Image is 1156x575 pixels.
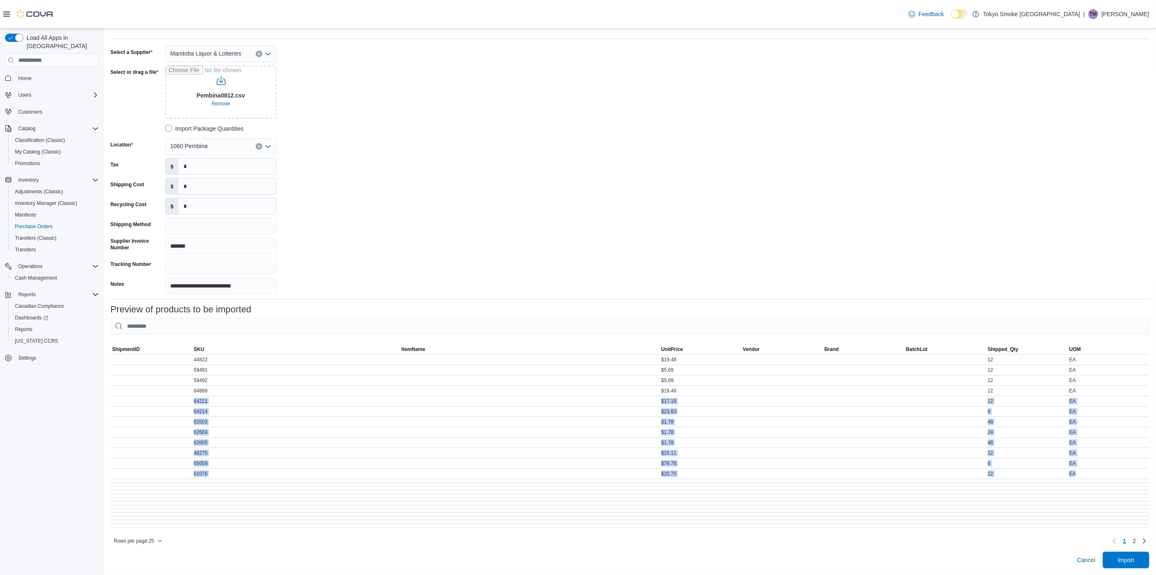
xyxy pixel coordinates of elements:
div: 48 [986,438,1068,448]
button: Page 1 of 2 [1119,534,1129,548]
div: 44822 [192,355,400,365]
div: 12 [986,375,1068,385]
button: Cancel [1074,552,1099,568]
button: Catalog [15,124,39,134]
span: Cancel [1077,556,1095,564]
a: Dashboards [8,312,102,324]
button: Operations [2,261,102,272]
img: Cova [17,10,54,18]
a: Home [15,73,35,83]
div: EA [1068,375,1149,385]
span: Operations [18,263,43,270]
button: Promotions [8,158,102,169]
button: UnitPrice [660,344,741,354]
span: SKU [194,346,204,353]
button: Brand [823,344,904,354]
a: Manifests [12,210,39,220]
span: Customers [15,107,99,117]
div: 48 [986,417,1068,427]
button: Transfers [8,244,102,256]
div: EA [1068,407,1149,417]
button: My Catalog (Classic) [8,146,102,158]
a: Inventory Manager (Classic) [12,198,81,208]
span: BatchLot [906,346,928,353]
button: Adjustments (Classic) [8,186,102,197]
div: $19.48 [660,355,741,365]
a: Feedback [905,6,947,22]
div: 12 [986,448,1068,458]
button: Operations [15,261,46,271]
span: Manifests [12,210,99,220]
div: EA [1068,365,1149,375]
span: Canadian Compliance [15,303,64,309]
button: Users [2,89,102,101]
button: Reports [8,324,102,335]
a: Purchase Orders [12,222,56,231]
div: 12 [986,386,1068,396]
span: Adjustments (Classic) [15,188,63,195]
nav: Pagination for table: MemoryTable from EuiInMemoryTable [1110,534,1149,548]
div: 62604 [192,427,400,437]
span: Inventory [18,177,39,183]
span: Dashboards [15,314,48,321]
button: UOM [1068,344,1149,354]
button: Purchase Orders [8,221,102,232]
a: Promotions [12,158,44,168]
div: 59492 [192,375,400,385]
div: EA [1068,355,1149,365]
span: Adjustments (Classic) [12,187,99,197]
span: Home [18,75,32,82]
span: UnitPrice [661,346,683,353]
button: Open list of options [265,143,271,150]
button: Clear input [256,143,262,150]
label: $ [166,158,178,174]
span: 2 [1133,537,1136,545]
input: Use aria labels when no actual label is in use [165,66,276,119]
div: $19.48 [660,386,741,396]
span: Users [18,92,31,98]
span: My Catalog (Classic) [15,149,61,155]
div: EA [1068,417,1149,427]
div: 48275 [192,448,400,458]
button: Cash Management [8,272,102,284]
span: 1 [1123,537,1126,545]
div: $1.78 [660,417,741,427]
span: Rows per page : 25 [114,538,154,544]
div: $1.78 [660,427,741,437]
span: Home [15,73,99,83]
label: $ [166,178,178,194]
span: 1060 Pembina [170,141,208,151]
span: Brand [824,346,839,353]
label: Import Package Quantities [165,124,244,134]
a: Page 2 of 2 [1129,534,1139,548]
div: $17.18 [660,396,741,406]
span: Reports [15,326,32,333]
button: Inventory [15,175,42,185]
label: Select a Supplier [110,49,152,56]
a: Next page [1139,536,1149,546]
span: Catalog [18,125,35,132]
a: Dashboards [12,313,51,323]
label: Location [110,141,133,148]
span: ItemName [401,346,425,353]
div: 24 [986,427,1068,437]
a: Classification (Classic) [12,135,68,145]
div: 62603 [192,417,400,427]
span: ShipmentID [112,346,140,353]
button: Settings [2,352,102,364]
a: Customers [15,107,46,117]
div: 64221 [192,396,400,406]
button: Inventory Manager (Classic) [8,197,102,209]
span: Transfers (Classic) [12,233,99,243]
label: Supplier Invoice Number [110,238,162,251]
span: Washington CCRS [12,336,99,346]
h3: Preview of products to be imported [110,305,252,314]
span: Promotions [15,160,40,167]
button: Transfers (Classic) [8,232,102,244]
div: EA [1068,438,1149,448]
button: Previous page [1110,536,1119,546]
div: 12 [986,469,1068,479]
span: Settings [18,355,36,361]
div: EA [1068,458,1149,468]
